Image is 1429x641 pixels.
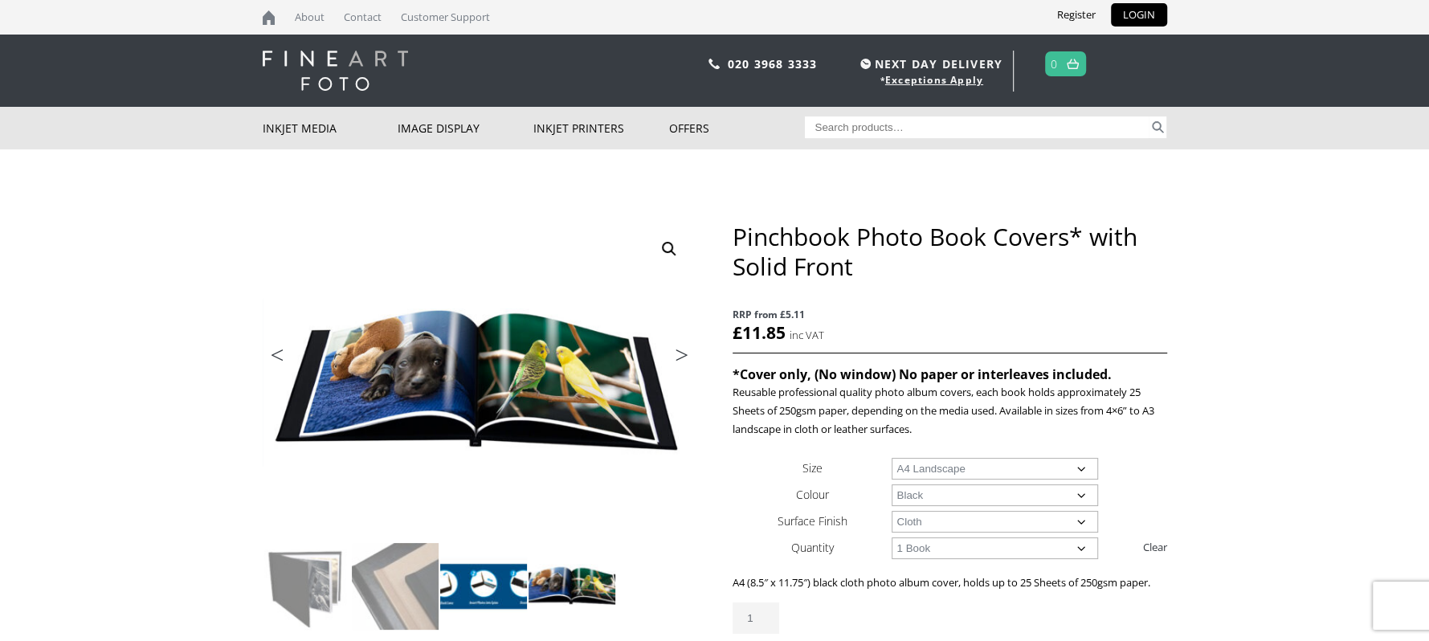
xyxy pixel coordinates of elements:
[440,543,527,630] img: Pinchbook Photo Book Covers* with Solid Front - Image 3
[778,513,847,529] label: Surface Finish
[733,365,1166,383] h4: *Cover only, (No window) No paper or interleaves included.
[856,55,1002,73] span: NEXT DAY DELIVERY
[1051,52,1058,76] a: 0
[529,543,615,630] img: Pinchbook Photo Book Covers* with Solid Front - Image 4
[263,107,398,149] a: Inkjet Media
[1111,3,1167,27] a: LOGIN
[733,383,1166,439] p: Reusable professional quality photo album covers, each book holds approximately 25 Sheets of 250g...
[860,59,871,69] img: time.svg
[733,321,742,344] span: £
[733,305,1166,324] span: RRP from £5.11
[352,543,439,630] img: Pinchbook Photo Book Covers* with Solid Front - Image 2
[733,222,1166,281] h1: Pinchbook Photo Book Covers* with Solid Front
[733,321,786,344] bdi: 11.85
[796,487,829,502] label: Colour
[1143,534,1167,560] a: Clear options
[655,235,684,263] a: View full-screen image gallery
[708,59,720,69] img: phone.svg
[733,602,779,634] input: Product quantity
[533,107,669,149] a: Inkjet Printers
[669,107,805,149] a: Offers
[1149,116,1167,138] button: Search
[263,51,408,91] img: logo-white.svg
[733,574,1166,592] p: A4 (8.5″ x 11.75″) black cloth photo album cover, holds up to 25 Sheets of 250gsm paper.
[791,540,834,555] label: Quantity
[1067,59,1079,69] img: basket.svg
[802,460,823,476] label: Size
[805,116,1149,138] input: Search products…
[1045,3,1108,27] a: Register
[263,543,350,630] img: Pinchbook Photo Book Covers* with Solid Front
[398,107,533,149] a: Image Display
[728,56,818,71] a: 020 3968 3333
[885,73,983,87] a: Exceptions Apply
